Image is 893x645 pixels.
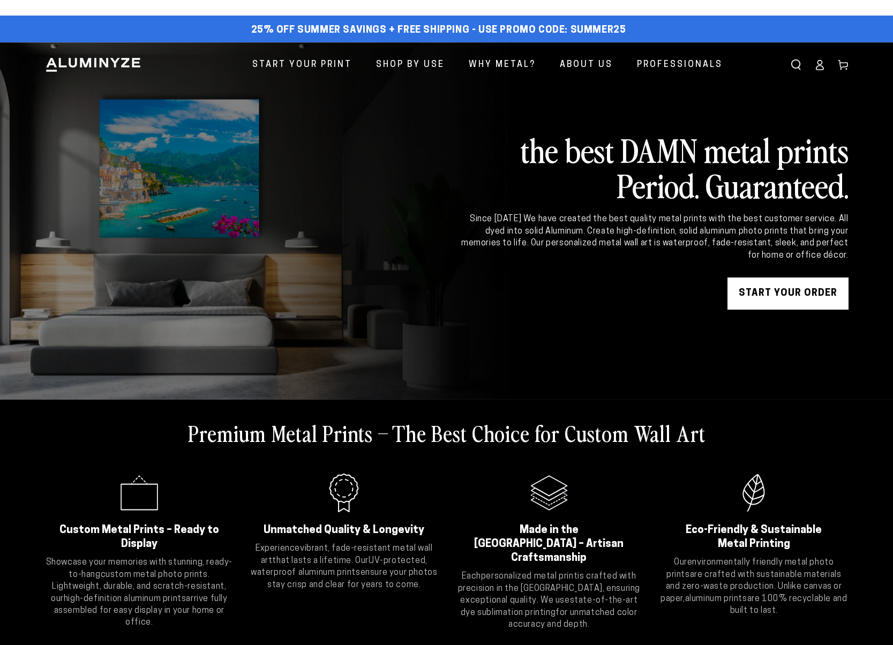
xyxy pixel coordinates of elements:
div: Since [DATE] We have created the best quality metal prints with the best customer service. All dy... [460,213,849,261]
a: START YOUR Order [727,277,849,310]
h2: Eco-Friendly & Sustainable Metal Printing [673,523,835,551]
strong: state-of-the-art dye sublimation printing [461,596,637,617]
a: Start Your Print [244,51,360,79]
strong: high-definition aluminum prints [64,595,186,603]
h2: the best DAMN metal prints Period. Guaranteed. [460,132,849,202]
h2: Unmatched Quality & Longevity [263,523,425,537]
span: About Us [560,57,613,73]
strong: environmentally friendly metal photo prints [666,558,834,579]
img: Aluminyze [45,57,141,73]
span: Shop By Use [376,57,445,73]
p: Our are crafted with sustainable materials and zero-waste production. Unlike canvas or paper, are... [659,557,849,617]
h2: Premium Metal Prints – The Best Choice for Custom Wall Art [188,419,706,447]
a: Shop By Use [368,51,453,79]
strong: personalized metal print [481,572,577,581]
strong: vibrant, fade-resistant metal wall art [261,544,433,565]
a: Why Metal? [461,51,544,79]
summary: Search our site [784,53,808,77]
span: Start Your Print [252,57,352,73]
a: Professionals [629,51,731,79]
h2: Made in the [GEOGRAPHIC_DATA] – Artisan Craftsmanship [468,523,631,565]
p: Experience that lasts a lifetime. Our ensure your photos stay crisp and clear for years to come. [250,543,439,591]
span: 25% off Summer Savings + Free Shipping - Use Promo Code: SUMMER25 [251,25,626,36]
strong: custom metal photo prints [101,571,208,579]
span: Why Metal? [469,57,536,73]
a: About Us [552,51,621,79]
p: Showcase your memories with stunning, ready-to-hang . Lightweight, durable, and scratch-resistant... [45,557,234,628]
strong: UV-protected, waterproof aluminum prints [251,557,427,577]
span: Professionals [637,57,723,73]
p: Each is crafted with precision in the [GEOGRAPHIC_DATA], ensuring exceptional quality. We use for... [455,571,644,631]
strong: aluminum prints [685,595,747,603]
h2: Custom Metal Prints – Ready to Display [58,523,221,551]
